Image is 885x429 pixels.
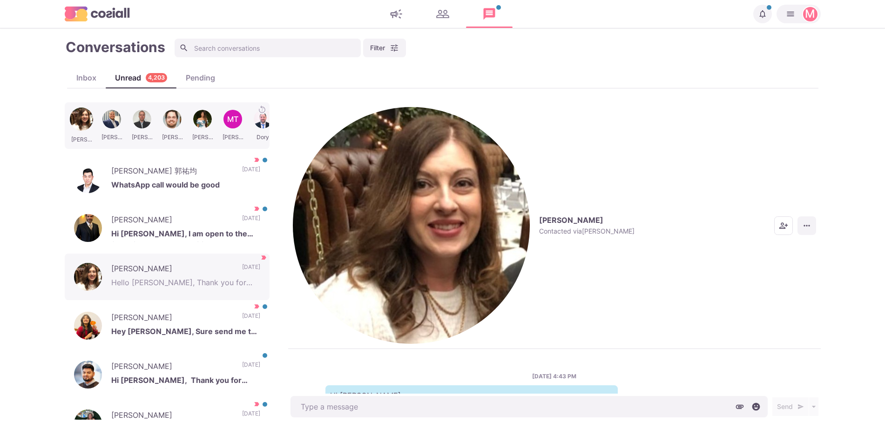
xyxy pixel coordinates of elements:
button: Attach files [733,400,747,414]
img: logo [65,7,130,21]
img: Keegen Quek 郭祐均 [74,165,102,193]
p: Hi [PERSON_NAME], I am open to the following: Manager positions only, recruiting teams; Salary: R... [111,228,260,242]
p: [DATE] [242,312,260,326]
img: Adriana Monaco-Costa [74,263,102,291]
p: Contacted via [PERSON_NAME] [539,227,635,235]
img: Sunita Bhuyan [74,312,102,340]
div: Inbox [67,72,106,83]
div: Martin [805,8,815,20]
p: [DATE] [242,263,260,277]
p: [PERSON_NAME] [539,215,603,225]
button: More menu [797,216,816,235]
div: Unread [106,72,176,83]
button: Filter [363,39,406,57]
p: Hello [PERSON_NAME], Thank you for reaching out to me. Please share more details. [111,277,260,291]
p: [PERSON_NAME] 郭祐均 [111,165,233,179]
button: Martin [777,5,821,23]
p: WhatsApp call would be good [111,179,260,193]
input: Search conversations [175,39,361,57]
p: [DATE] 4:43 PM [532,372,576,381]
p: [DATE] [242,409,260,423]
p: Hey [PERSON_NAME], Sure send me the details. [111,326,260,340]
p: [PERSON_NAME] [111,263,233,277]
button: Adriana Monaco-Costa[PERSON_NAME]Contacted via[PERSON_NAME] [293,107,635,344]
button: Notifications [753,5,772,23]
p: [PERSON_NAME] [111,312,233,326]
button: Select emoji [749,400,763,414]
img: Oscar Peña [74,361,102,389]
button: Send [772,397,809,416]
p: Hi [PERSON_NAME], Thank you for reaching out. I just started at [PERSON_NAME], and really enjoy h... [111,375,260,389]
p: [PERSON_NAME] [111,214,233,228]
img: Robert Waddington [74,214,102,242]
p: [DATE] [242,165,260,179]
button: Add add contacts [774,216,793,235]
p: [PERSON_NAME] [111,361,233,375]
h1: Conversations [66,39,165,55]
div: Pending [176,72,224,83]
img: Adriana Monaco-Costa [293,107,530,344]
p: [DATE] [242,361,260,375]
p: [PERSON_NAME] [111,409,233,423]
p: 4,203 [148,74,165,82]
p: [DATE] [242,214,260,228]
